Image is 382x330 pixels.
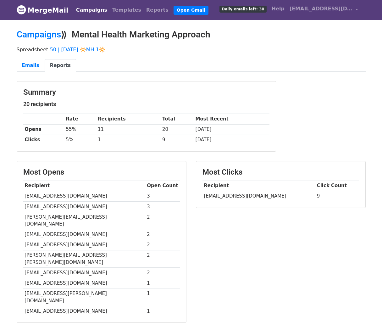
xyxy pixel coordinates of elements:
a: Templates [110,4,144,16]
td: 11 [96,124,161,135]
p: Spreadsheet: [17,46,366,53]
td: [DATE] [194,124,269,135]
th: Rate [64,114,97,124]
th: Total [161,114,194,124]
th: Opens [23,124,64,135]
td: 1 [146,288,180,306]
th: Open Count [146,181,180,191]
th: Clicks [23,135,64,145]
h5: 20 recipients [23,101,269,108]
a: Open Gmail [174,6,208,15]
td: 1 [96,135,161,145]
td: 9 [315,191,359,201]
th: Recipient [202,181,315,191]
td: 2 [146,250,180,268]
td: 2 [146,240,180,250]
a: Campaigns [74,4,110,16]
td: [EMAIL_ADDRESS][DOMAIN_NAME] [23,306,146,316]
td: 1 [146,278,180,288]
td: 3 [146,201,180,212]
th: Most Recent [194,114,269,124]
a: [EMAIL_ADDRESS][DOMAIN_NAME] [287,3,361,17]
th: Click Count [315,181,359,191]
a: 50 | [DATE] 🔆MH 1🔆 [50,47,105,53]
td: 3 [146,191,180,201]
th: Recipient [23,181,146,191]
span: Daily emails left: 30 [219,6,266,13]
a: MergeMail [17,3,69,17]
a: Help [269,3,287,15]
td: [EMAIL_ADDRESS][DOMAIN_NAME] [23,229,146,240]
td: 2 [146,212,180,229]
td: [EMAIL_ADDRESS][DOMAIN_NAME] [23,268,146,278]
td: [DATE] [194,135,269,145]
a: Reports [144,4,171,16]
td: 20 [161,124,194,135]
td: [PERSON_NAME][EMAIL_ADDRESS][DOMAIN_NAME] [23,212,146,229]
td: 9 [161,135,194,145]
td: [EMAIL_ADDRESS][DOMAIN_NAME] [23,201,146,212]
a: Reports [45,59,76,72]
td: [EMAIL_ADDRESS][PERSON_NAME][DOMAIN_NAME] [23,288,146,306]
h3: Most Clicks [202,168,359,177]
td: 5% [64,135,97,145]
td: [EMAIL_ADDRESS][DOMAIN_NAME] [23,278,146,288]
td: [PERSON_NAME][EMAIL_ADDRESS][PERSON_NAME][DOMAIN_NAME] [23,250,146,268]
span: [EMAIL_ADDRESS][DOMAIN_NAME] [290,5,352,13]
td: [EMAIL_ADDRESS][DOMAIN_NAME] [23,240,146,250]
a: Campaigns [17,29,61,40]
iframe: Chat Widget [351,300,382,330]
th: Recipients [96,114,161,124]
a: Emails [17,59,45,72]
img: MergeMail logo [17,5,26,14]
h3: Summary [23,88,269,97]
td: 2 [146,229,180,240]
td: [EMAIL_ADDRESS][DOMAIN_NAME] [202,191,315,201]
h3: Most Opens [23,168,180,177]
a: Daily emails left: 30 [217,3,269,15]
td: 1 [146,306,180,316]
td: [EMAIL_ADDRESS][DOMAIN_NAME] [23,191,146,201]
h2: ⟫ Mental Health Marketing Approach [17,29,366,40]
td: 2 [146,268,180,278]
td: 55% [64,124,97,135]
